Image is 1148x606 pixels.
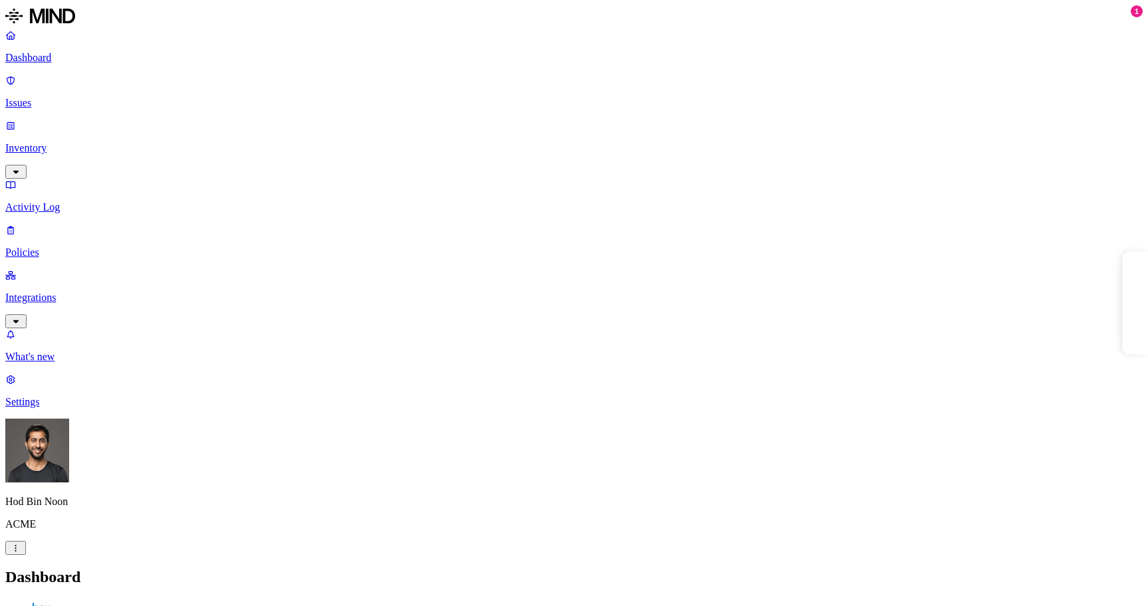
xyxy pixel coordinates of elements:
a: Issues [5,74,1143,109]
a: Settings [5,373,1143,408]
img: MIND [5,5,75,27]
a: Activity Log [5,179,1143,213]
a: Inventory [5,120,1143,177]
p: Inventory [5,142,1143,154]
h2: Dashboard [5,568,1143,586]
p: Dashboard [5,52,1143,64]
a: Dashboard [5,29,1143,64]
a: MIND [5,5,1143,29]
a: What's new [5,328,1143,363]
p: ACME [5,518,1143,530]
p: Settings [5,396,1143,408]
div: 1 [1131,5,1143,17]
a: Integrations [5,269,1143,326]
p: Integrations [5,292,1143,304]
img: Hod Bin Noon [5,419,69,482]
p: Policies [5,247,1143,258]
a: Policies [5,224,1143,258]
p: Activity Log [5,201,1143,213]
p: Issues [5,97,1143,109]
p: What's new [5,351,1143,363]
